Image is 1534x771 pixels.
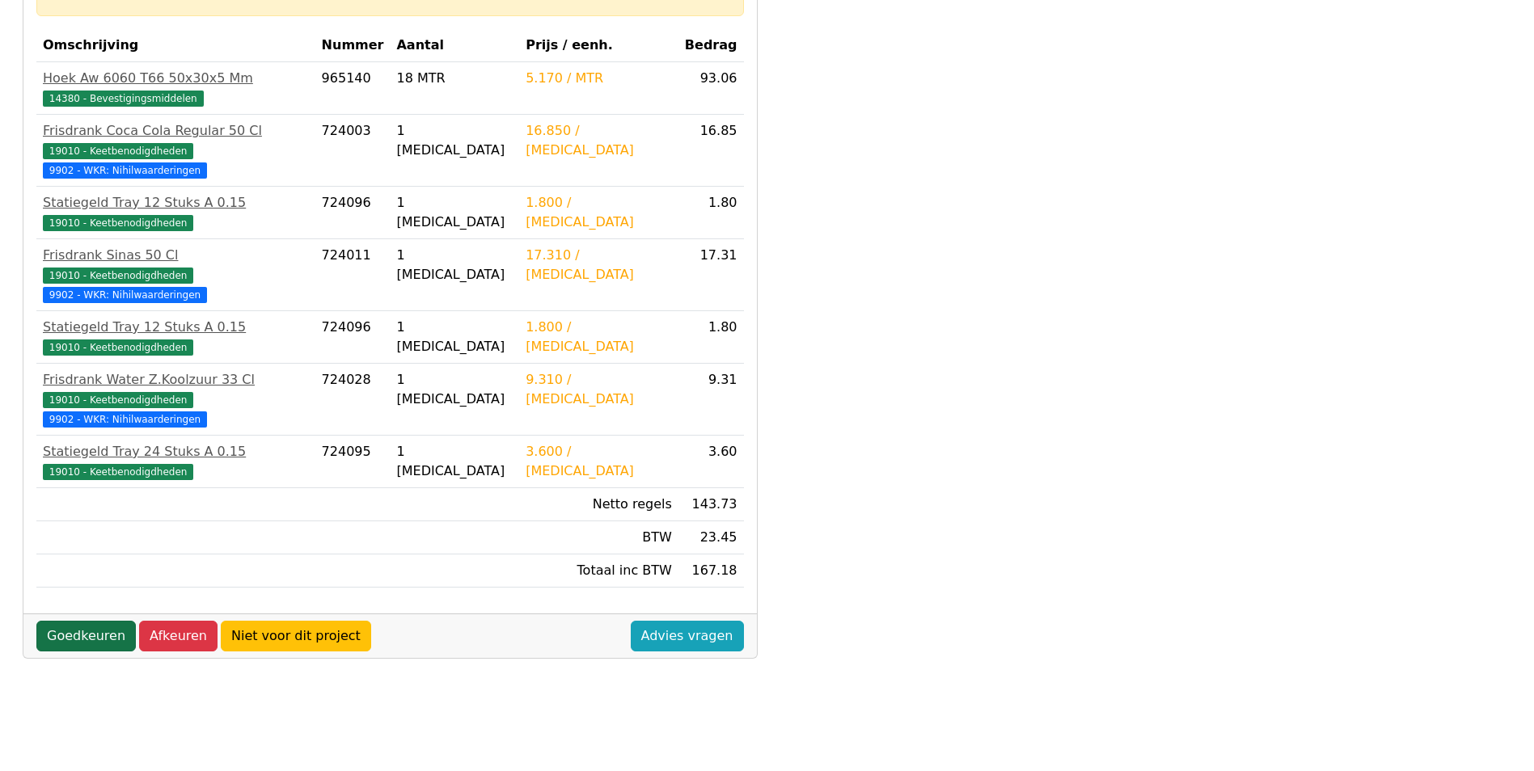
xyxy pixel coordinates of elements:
div: 1 [MEDICAL_DATA] [396,193,513,232]
a: Advies vragen [631,621,744,651]
td: 16.85 [678,115,744,187]
div: 1 [MEDICAL_DATA] [396,246,513,284]
td: BTW [519,521,678,554]
div: 9.310 / [MEDICAL_DATA] [526,370,672,409]
td: 965140 [315,62,391,115]
span: 19010 - Keetbenodigdheden [43,215,193,231]
div: 1.800 / [MEDICAL_DATA] [526,318,672,356]
td: 167.18 [678,554,744,588]
td: 17.31 [678,239,744,311]
td: 3.60 [678,436,744,488]
div: 1 [MEDICAL_DATA] [396,318,513,356]
th: Aantal [390,29,519,62]
td: 9.31 [678,364,744,436]
div: 17.310 / [MEDICAL_DATA] [526,246,672,284]
span: 19010 - Keetbenodigdheden [43,339,193,356]
div: Statiegeld Tray 24 Stuks A 0.15 [43,442,309,461]
td: 143.73 [678,488,744,521]
span: 19010 - Keetbenodigdheden [43,268,193,284]
div: Frisdrank Coca Cola Regular 50 Cl [43,121,309,141]
span: 14380 - Bevestigingsmiddelen [43,91,204,107]
div: 3.600 / [MEDICAL_DATA] [526,442,672,481]
td: 724011 [315,239,391,311]
th: Nummer [315,29,391,62]
th: Prijs / eenh. [519,29,678,62]
span: 19010 - Keetbenodigdheden [43,464,193,480]
a: Statiegeld Tray 24 Stuks A 0.1519010 - Keetbenodigdheden [43,442,309,481]
td: 724096 [315,187,391,239]
a: Afkeuren [139,621,218,651]
span: 19010 - Keetbenodigdheden [43,143,193,159]
div: Hoek Aw 6060 T66 50x30x5 Mm [43,69,309,88]
td: 724003 [315,115,391,187]
div: 5.170 / MTR [526,69,672,88]
td: 724096 [315,311,391,364]
td: 93.06 [678,62,744,115]
td: 23.45 [678,521,744,554]
span: 9902 - WKR: Nihilwaarderingen [43,411,207,428]
td: Totaal inc BTW [519,554,678,588]
div: 1 [MEDICAL_DATA] [396,442,513,481]
a: Frisdrank Coca Cola Regular 50 Cl19010 - Keetbenodigdheden 9902 - WKR: Nihilwaarderingen [43,121,309,179]
div: Frisdrank Sinas 50 Cl [43,246,309,265]
td: 1.80 [678,311,744,364]
span: 9902 - WKR: Nihilwaarderingen [43,287,207,303]
div: Frisdrank Water Z.Koolzuur 33 Cl [43,370,309,390]
div: 1.800 / [MEDICAL_DATA] [526,193,672,232]
th: Omschrijving [36,29,315,62]
div: Statiegeld Tray 12 Stuks A 0.15 [43,193,309,213]
div: 1 [MEDICAL_DATA] [396,370,513,409]
a: Frisdrank Sinas 50 Cl19010 - Keetbenodigdheden 9902 - WKR: Nihilwaarderingen [43,246,309,304]
a: Goedkeuren [36,621,136,651]
a: Statiegeld Tray 12 Stuks A 0.1519010 - Keetbenodigdheden [43,318,309,356]
div: Statiegeld Tray 12 Stuks A 0.15 [43,318,309,337]
a: Statiegeld Tray 12 Stuks A 0.1519010 - Keetbenodigdheden [43,193,309,232]
td: 724095 [315,436,391,488]
a: Frisdrank Water Z.Koolzuur 33 Cl19010 - Keetbenodigdheden 9902 - WKR: Nihilwaarderingen [43,370,309,428]
div: 1 [MEDICAL_DATA] [396,121,513,160]
td: 724028 [315,364,391,436]
a: Niet voor dit project [221,621,371,651]
td: 1.80 [678,187,744,239]
a: Hoek Aw 6060 T66 50x30x5 Mm14380 - Bevestigingsmiddelen [43,69,309,107]
th: Bedrag [678,29,744,62]
span: 9902 - WKR: Nihilwaarderingen [43,162,207,179]
span: 19010 - Keetbenodigdheden [43,392,193,408]
div: 18 MTR [396,69,513,88]
div: 16.850 / [MEDICAL_DATA] [526,121,672,160]
td: Netto regels [519,488,678,521]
